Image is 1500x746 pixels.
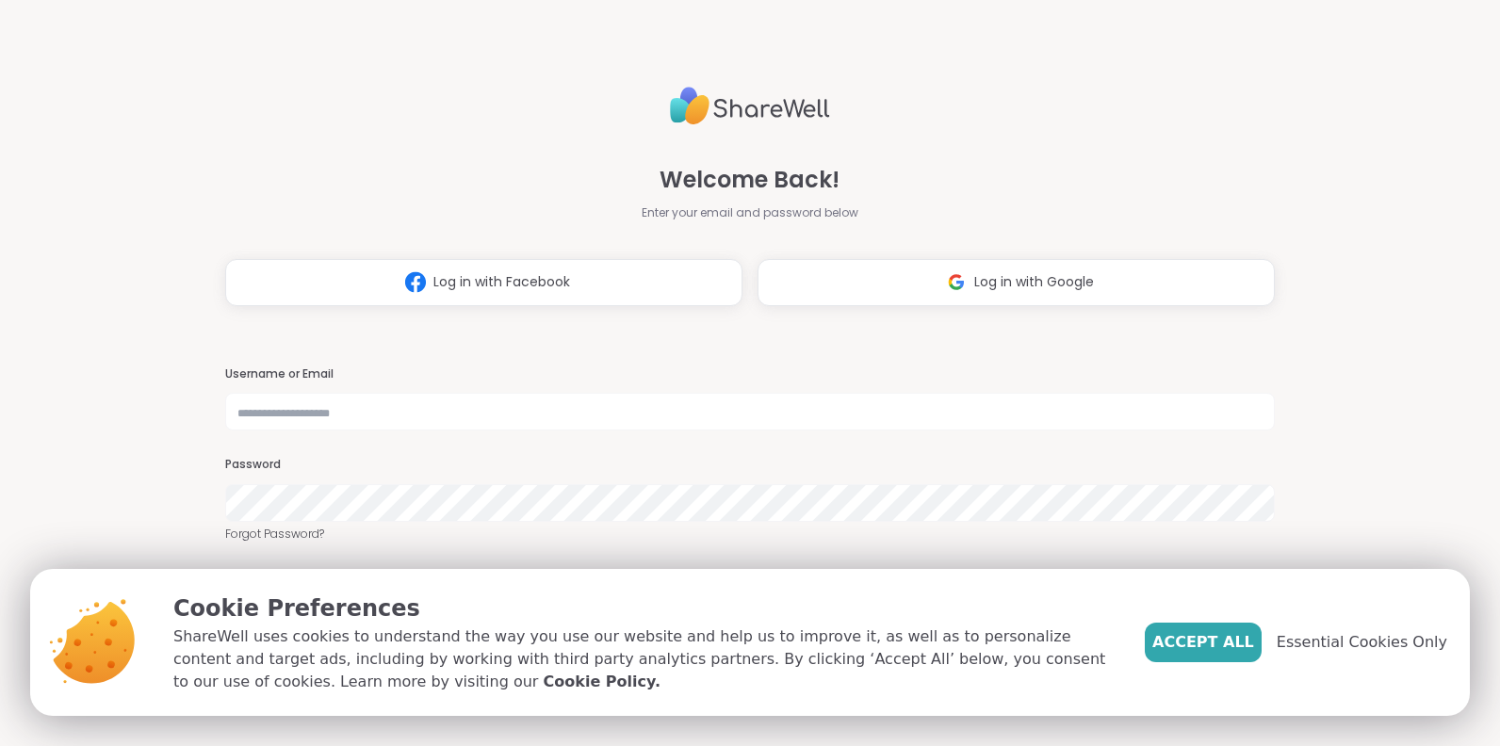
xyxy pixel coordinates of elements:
span: Essential Cookies Only [1277,631,1447,654]
p: ShareWell uses cookies to understand the way you use our website and help us to improve it, as we... [173,625,1115,693]
button: Log in with Facebook [225,259,742,306]
a: Cookie Policy. [544,671,660,693]
h3: Username or Email [225,366,1275,382]
img: ShareWell Logo [670,79,830,133]
span: Accept All [1152,631,1254,654]
button: Accept All [1145,623,1262,662]
img: ShareWell Logomark [398,265,433,300]
span: Welcome Back! [660,163,840,197]
button: Log in with Google [758,259,1275,306]
p: Cookie Preferences [173,592,1115,625]
span: Log in with Google [974,272,1094,292]
a: Forgot Password? [225,526,1275,543]
h3: Password [225,457,1275,473]
span: Log in with Facebook [433,272,570,292]
span: Enter your email and password below [642,204,858,221]
img: ShareWell Logomark [938,265,974,300]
